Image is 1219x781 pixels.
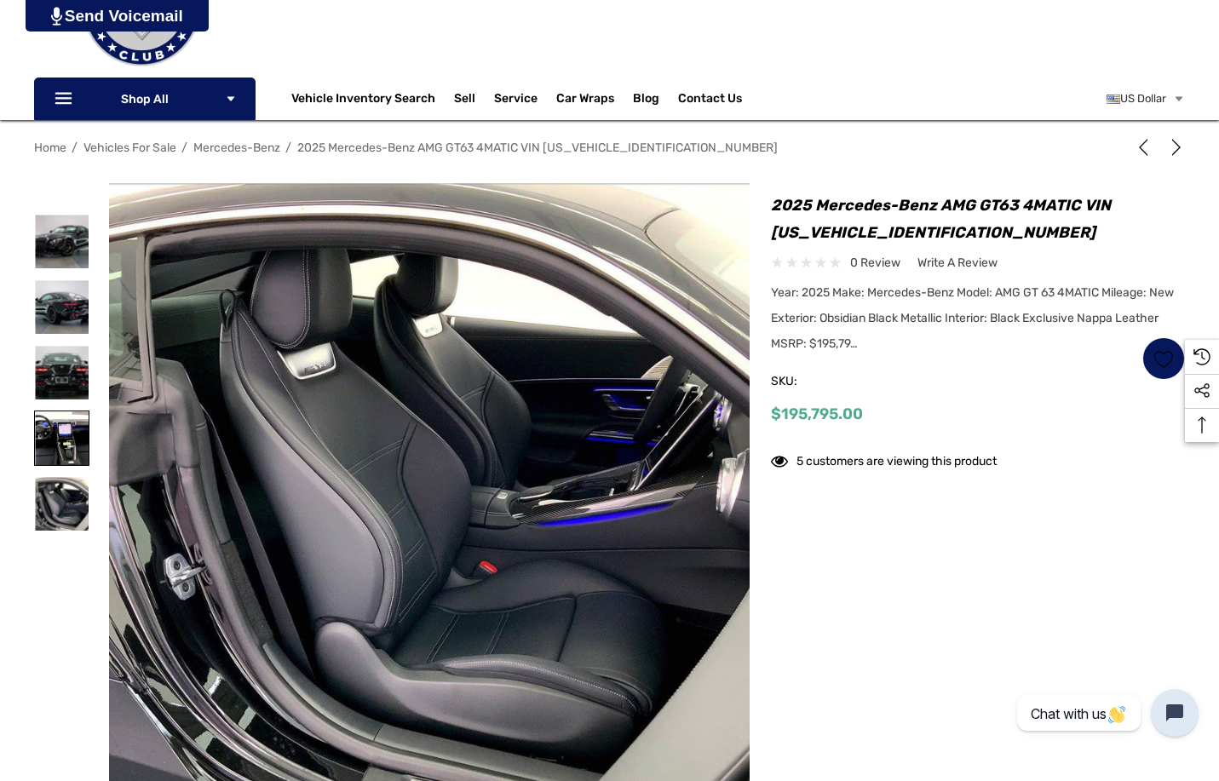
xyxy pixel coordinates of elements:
[678,91,742,110] a: Contact Us
[51,7,62,26] img: PjwhLS0gR2VuZXJhdG9yOiBHcmF2aXQuaW8gLS0+PHN2ZyB4bWxucz0iaHR0cDovL3d3dy53My5vcmcvMjAwMC9zdmciIHhtb...
[297,141,778,155] a: 2025 Mercedes-Benz AMG GT63 4MATIC VIN [US_VEHICLE_IDENTIFICATION_NUMBER]
[34,78,256,120] p: Shop All
[771,285,1174,351] span: Year: 2025 Make: Mercedes-Benz Model: AMG GT 63 4MATIC Mileage: New Exterior: Obsidian Black Meta...
[633,91,659,110] a: Blog
[53,89,78,109] svg: Icon Line
[771,192,1185,246] h1: 2025 Mercedes-Benz AMG GT63 4MATIC VIN [US_VEHICLE_IDENTIFICATION_NUMBER]
[917,256,998,271] span: Write a Review
[1107,82,1185,116] a: USD
[225,93,237,105] svg: Icon Arrow Down
[556,82,633,116] a: Car Wraps
[34,133,1185,163] nav: Breadcrumb
[35,215,89,268] img: For Sale 2025 Mercedes-Benz AMG GT63 4MATIC VIN W1KRJ7JB7SF004372
[1135,139,1159,156] a: Previous
[35,477,89,531] img: For Sale 2025 Mercedes-Benz AMG GT63 4MATIC VIN W1KRJ7JB7SF004372
[454,82,494,116] a: Sell
[1161,139,1185,156] a: Next
[771,405,863,423] span: $195,795.00
[35,346,89,399] img: For Sale 2025 Mercedes-Benz AMG GT63 4MATIC VIN W1KRJ7JB7SF004372
[917,252,998,273] a: Write a Review
[771,370,856,393] span: SKU:
[34,141,66,155] a: Home
[35,280,89,334] img: For Sale 2025 Mercedes-Benz AMG GT63 4MATIC VIN W1KRJ7JB7SF004372
[1193,348,1210,365] svg: Recently Viewed
[1193,382,1210,399] svg: Social Media
[494,91,538,110] a: Service
[850,252,900,273] span: 0 review
[83,141,176,155] a: Vehicles For Sale
[35,411,89,465] img: For Sale 2025 Mercedes-Benz AMG GT63 4MATIC VIN W1KRJ7JB7SF004372
[1142,337,1185,380] a: Wish List
[454,91,475,110] span: Sell
[556,91,614,110] span: Car Wraps
[1154,349,1174,369] svg: Wish List
[1185,416,1219,434] svg: Top
[771,445,997,472] div: 5 customers are viewing this product
[193,141,280,155] a: Mercedes-Benz
[291,91,435,110] a: Vehicle Inventory Search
